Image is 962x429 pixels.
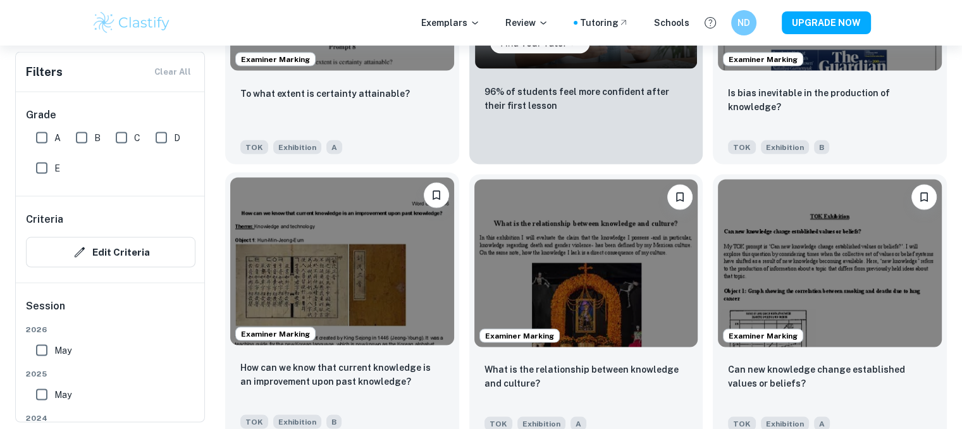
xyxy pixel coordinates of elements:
[326,140,342,154] span: A
[26,212,63,227] h6: Criteria
[654,16,689,30] a: Schools
[134,131,140,145] span: C
[273,415,321,429] span: Exhibition
[26,108,195,123] h6: Grade
[761,140,809,154] span: Exhibition
[667,185,693,210] button: Bookmark
[240,361,444,389] p: How can we know that current knowledge is an improvement upon past knowledge?
[728,140,756,154] span: TOK
[326,415,342,429] span: B
[474,180,698,347] img: TOK Exhibition example thumbnail: What is the relationship between knowled
[724,330,803,342] span: Examiner Marking
[731,10,756,35] button: ND
[580,16,629,30] a: Tutoring
[240,87,410,101] p: To what extent is certainty attainable?
[240,415,268,429] span: TOK
[26,413,195,424] span: 2024
[230,178,454,345] img: TOK Exhibition example thumbnail: How can we know that current knowledge i
[782,11,871,34] button: UPGRADE NOW
[26,237,195,268] button: Edit Criteria
[54,344,71,357] span: May
[92,10,172,35] img: Clastify logo
[421,16,480,30] p: Exemplars
[26,299,195,324] h6: Session
[736,16,751,30] h6: ND
[26,63,63,81] h6: Filters
[480,330,559,342] span: Examiner Marking
[424,183,449,208] button: Bookmark
[911,185,937,210] button: Bookmark
[728,363,932,390] p: Can new knowledge change established values or beliefs?
[26,324,195,335] span: 2026
[505,16,548,30] p: Review
[718,180,942,347] img: TOK Exhibition example thumbnail: Can new knowledge change established val
[724,54,803,65] span: Examiner Marking
[236,54,315,65] span: Examiner Marking
[240,140,268,154] span: TOK
[700,12,721,34] button: Help and Feedback
[484,363,688,390] p: What is the relationship between knowledge and culture?
[26,368,195,380] span: 2025
[273,140,321,154] span: Exhibition
[814,140,829,154] span: B
[54,161,60,175] span: E
[54,388,71,402] span: May
[484,85,688,113] p: 96% of students feel more confident after their first lesson
[54,131,61,145] span: A
[174,131,180,145] span: D
[728,86,932,114] p: Is bias inevitable in the production of knowledge?
[236,328,315,340] span: Examiner Marking
[94,131,101,145] span: B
